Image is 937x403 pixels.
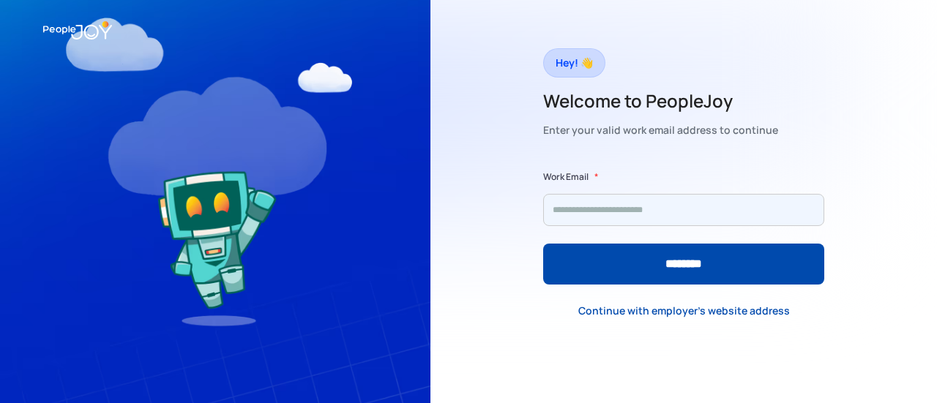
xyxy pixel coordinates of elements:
a: Continue with employer's website address [567,295,802,325]
div: Hey! 👋 [556,53,593,73]
h2: Welcome to PeopleJoy [543,89,778,113]
div: Continue with employer's website address [578,304,790,318]
div: Enter your valid work email address to continue [543,120,778,140]
form: Form [543,170,824,285]
label: Work Email [543,170,589,184]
